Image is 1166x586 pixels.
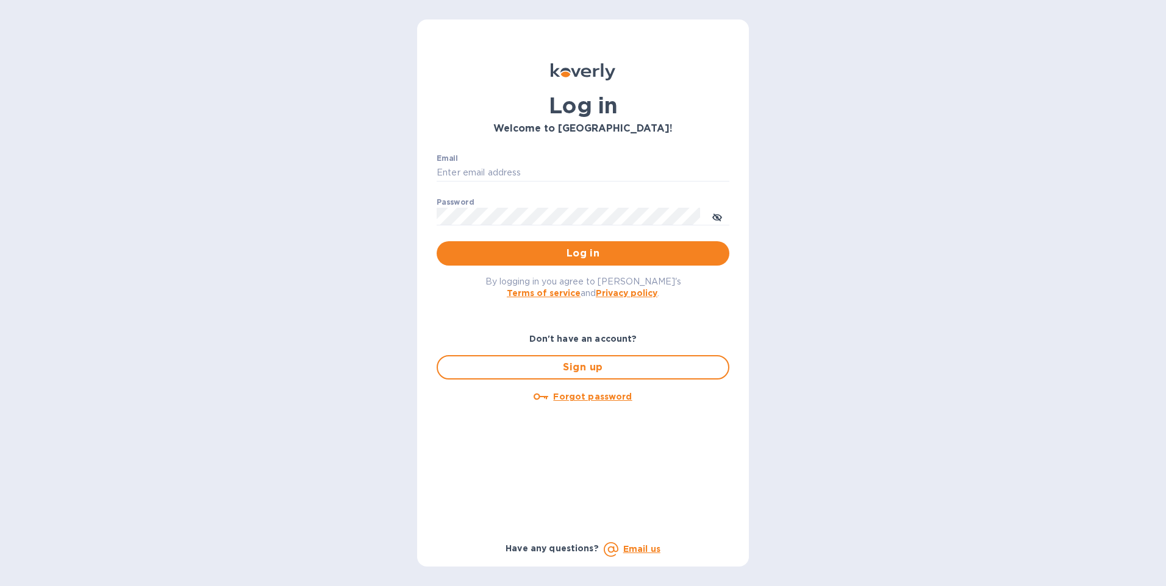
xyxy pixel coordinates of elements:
[437,93,729,118] h1: Log in
[446,246,720,261] span: Log in
[623,544,660,554] a: Email us
[437,155,458,162] label: Email
[437,355,729,379] button: Sign up
[596,288,657,298] a: Privacy policy
[705,204,729,228] button: toggle password visibility
[507,288,581,298] a: Terms of service
[437,164,729,182] input: Enter email address
[485,277,681,298] span: By logging in you agree to [PERSON_NAME]'s and .
[551,63,615,80] img: Koverly
[529,334,637,344] b: Don't have an account?
[437,241,729,266] button: Log in
[553,392,632,401] u: Forgot password
[437,123,729,135] h3: Welcome to [GEOGRAPHIC_DATA]!
[448,360,718,375] span: Sign up
[437,199,474,206] label: Password
[506,543,599,553] b: Have any questions?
